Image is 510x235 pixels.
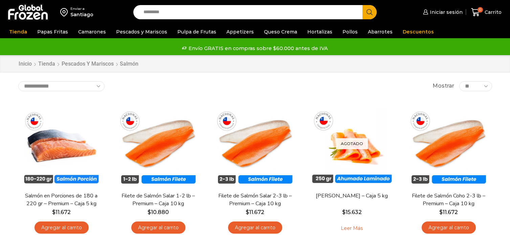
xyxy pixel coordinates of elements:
a: Agregar al carrito: “Filete de Salmón Salar 1-2 lb – Premium - Caja 10 kg” [131,221,185,234]
select: Pedido de la tienda [18,81,105,91]
img: address-field-icon.svg [60,6,70,18]
a: Camarones [75,25,109,38]
a: Pulpa de Frutas [174,25,220,38]
a: Pescados y Mariscos [113,25,171,38]
a: Pollos [339,25,361,38]
span: Carrito [483,9,502,16]
span: Iniciar sesión [428,9,463,16]
nav: Breadcrumb [18,60,138,68]
a: Queso Crema [261,25,301,38]
bdi: 11.672 [52,209,71,215]
span: $ [52,209,56,215]
a: Hortalizas [304,25,336,38]
a: Pescados y Mariscos [61,60,114,68]
a: Salmón en Porciones de 180 a 220 gr – Premium – Caja 5 kg [22,192,100,208]
a: Papas Fritas [34,25,71,38]
bdi: 11.672 [439,209,458,215]
span: $ [148,209,151,215]
span: $ [342,209,346,215]
a: Inicio [18,60,32,68]
a: 0 Carrito [469,4,503,20]
a: [PERSON_NAME] – Caja 5 kg [313,192,391,200]
div: Enviar a [70,6,93,11]
p: Agotado [336,138,368,149]
a: Agregar al carrito: “Salmón en Porciones de 180 a 220 gr - Premium - Caja 5 kg” [35,221,89,234]
span: $ [246,209,249,215]
a: Filete de Salmón Salar 1-2 lb – Premium – Caja 10 kg [119,192,197,208]
a: Agregar al carrito: “Filete de Salmón Coho 2-3 lb - Premium - Caja 10 kg” [422,221,476,234]
span: $ [439,209,443,215]
bdi: 11.672 [246,209,264,215]
a: Appetizers [223,25,257,38]
div: Santiago [70,11,93,18]
a: Filete de Salmón Coho 2-3 lb – Premium – Caja 10 kg [409,192,487,208]
a: Tienda [38,60,56,68]
span: 0 [478,7,483,13]
h1: Salmón [120,61,138,67]
a: Iniciar sesión [421,5,463,19]
a: Filete de Salmón Salar 2-3 lb – Premium – Caja 10 kg [216,192,294,208]
span: Mostrar [433,82,454,90]
a: Tienda [6,25,30,38]
button: Search button [362,5,377,19]
bdi: 15.632 [342,209,362,215]
a: Agregar al carrito: “Filete de Salmón Salar 2-3 lb - Premium - Caja 10 kg” [228,221,282,234]
a: Descuentos [399,25,437,38]
a: Abarrotes [364,25,396,38]
bdi: 10.880 [148,209,169,215]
